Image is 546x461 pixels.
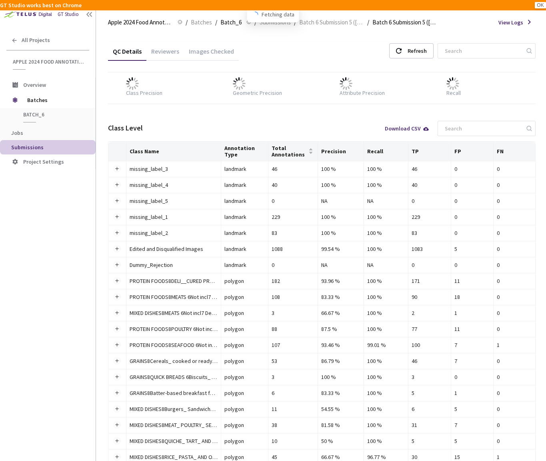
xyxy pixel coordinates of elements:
div: 2 [412,309,448,317]
div: 107 [272,341,314,349]
div: Class Level [108,122,143,134]
div: 46 [412,357,448,365]
span: Batches [191,18,212,27]
div: 77 [412,325,448,333]
div: GRAINS8Cereals_ cooked or ready to eat [130,357,218,365]
div: 0 [497,421,532,429]
button: Expand row [114,438,120,444]
div: 18 [454,293,490,301]
div: 0 [454,196,490,205]
div: 0 [454,180,490,189]
div: 0 [497,180,532,189]
div: 83.33 % [321,293,360,301]
div: 31 [412,421,448,429]
li: / [215,18,217,27]
button: Expand row [114,422,120,428]
div: 3 [272,373,314,381]
div: 100 % [367,309,404,317]
div: GRAINS8Batter-based breakfast foods 6Pancakes_ Waffles_Crepes9 [130,389,218,397]
div: landmark [224,261,265,269]
div: polygon [224,325,265,333]
div: 229 [272,212,314,221]
div: 83 [272,228,314,237]
div: 0 [412,196,448,205]
div: 182 [272,277,314,285]
div: missing_label_5 [130,196,218,205]
div: 3 [412,373,448,381]
button: Expand row [114,326,120,332]
div: 99.01 % [367,341,404,349]
div: 90 [412,293,448,301]
div: 100 % [367,180,404,189]
button: Expand row [114,166,120,172]
img: loader.gif [446,77,459,90]
span: Project Settings [23,158,64,165]
span: Batches [27,92,82,108]
div: 100 % [367,164,404,173]
div: 100 % [367,245,404,253]
div: 3 [272,309,314,317]
div: 108 [272,293,314,301]
div: 40 [412,180,448,189]
div: 66.67 % [321,309,360,317]
div: 100 % [321,373,360,381]
div: 93.46 % [321,341,360,349]
div: 88 [272,325,314,333]
th: Total Annotations [268,142,318,161]
div: missing_label_2 [130,228,218,237]
span: Jobs [11,129,23,136]
span: loading [252,11,259,18]
div: 5 [454,245,490,253]
div: 6 [412,405,448,413]
div: Recall [446,88,461,97]
th: FP [451,142,494,161]
div: 53 [272,357,314,365]
span: Overview [23,81,46,88]
div: landmark [224,180,265,189]
div: 1 [497,341,532,349]
th: Recall [364,142,408,161]
button: Expand row [114,198,120,204]
input: Search [440,121,525,136]
div: PROTEIN FOODS8POULTRY 6Not incl7 Deli and Mixed Dishes9 [130,325,218,333]
div: Attribute Precision [340,88,385,97]
div: 50 % [321,437,360,445]
div: 1083 [412,245,448,253]
div: 0 [454,212,490,221]
div: 40 [272,180,314,189]
div: 1 [454,389,490,397]
div: 0 [497,309,532,317]
th: Annotation Type [221,142,268,161]
div: 46 [412,164,448,173]
div: 5 [412,437,448,445]
div: 0 [497,245,532,253]
div: polygon [224,405,265,413]
div: Geometric Precision [233,88,282,97]
div: 100 % [367,405,404,413]
div: 0 [454,164,490,173]
div: 0 [497,373,532,381]
div: landmark [224,196,265,205]
div: 83.33 % [321,389,360,397]
div: NA [321,261,360,269]
div: MIXED DISHES8Burgers_ Sandwiches and wraps 6Incl7 Tacos and Burritos9 [130,405,218,413]
div: 0 [272,261,314,269]
div: missing_label_4 [130,180,218,189]
div: 83 [412,228,448,237]
div: landmark [224,245,265,253]
button: Expand row [114,182,120,188]
div: 0 [272,196,314,205]
button: Expand row [114,214,120,220]
div: 1088 [272,245,314,253]
div: polygon [224,309,265,317]
div: 5 [454,405,490,413]
button: Expand row [114,374,120,380]
div: NA [367,196,404,205]
div: 0 [497,261,532,269]
div: 0 [454,228,490,237]
div: landmark [224,164,265,173]
span: All Projects [22,37,50,44]
input: Search [440,44,525,58]
div: polygon [224,293,265,301]
div: polygon [224,277,265,285]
